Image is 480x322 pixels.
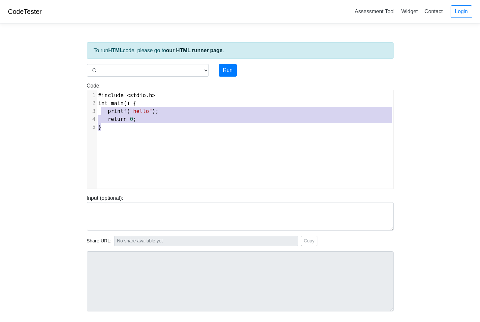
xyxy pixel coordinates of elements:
[152,92,155,98] span: >
[108,116,127,122] span: return
[87,91,97,99] div: 1
[98,92,156,98] span: .
[114,236,298,246] input: No share available yet
[127,92,130,98] span: <
[399,6,420,17] a: Widget
[87,123,97,131] div: 5
[98,100,108,106] span: int
[87,237,112,245] span: Share URL:
[422,6,445,17] a: Contact
[87,42,394,59] div: To run code, please go to .
[98,116,137,122] span: ;
[98,124,102,130] span: }
[108,108,127,114] span: printf
[87,99,97,107] div: 2
[98,92,124,98] span: #include
[352,6,397,17] a: Assessment Tool
[130,116,133,122] span: 0
[108,48,123,53] strong: HTML
[219,64,237,77] button: Run
[82,82,399,189] div: Code:
[130,92,146,98] span: stdio
[87,107,97,115] div: 3
[98,108,159,114] span: ( );
[87,115,97,123] div: 4
[130,108,152,114] span: "hello"
[166,48,222,53] a: our HTML runner page
[111,100,124,106] span: main
[301,236,318,246] button: Copy
[8,8,42,15] a: CodeTester
[82,194,399,231] div: Input (optional):
[451,5,472,18] a: Login
[149,92,152,98] span: h
[98,100,137,106] span: () {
